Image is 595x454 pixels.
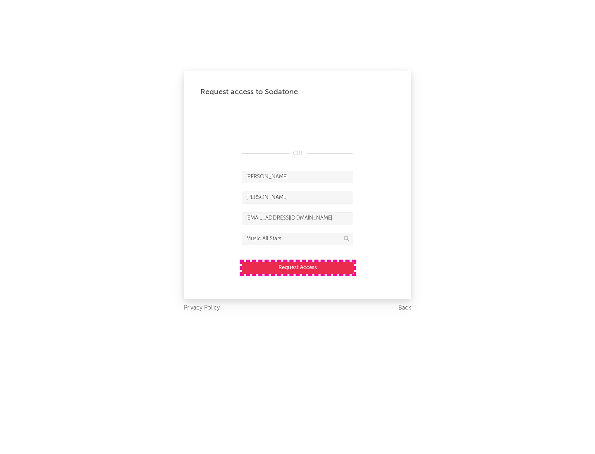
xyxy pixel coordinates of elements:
div: OR [242,149,353,158]
div: Request access to Sodatone [200,87,395,97]
input: Email [242,212,353,225]
input: First Name [242,171,353,183]
a: Back [398,303,411,313]
button: Request Access [242,262,354,274]
a: Privacy Policy [184,303,220,313]
input: Last Name [242,192,353,204]
input: Division [242,233,353,245]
